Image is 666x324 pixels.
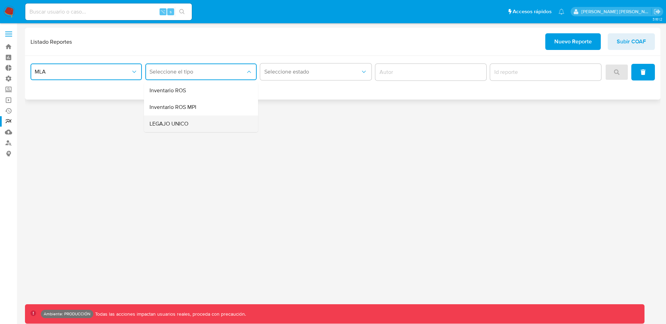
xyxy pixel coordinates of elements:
a: Notificaciones [558,9,564,15]
span: Accesos rápidos [513,8,552,15]
span: ⌥ [160,8,165,15]
button: search-icon [175,7,189,17]
p: Ambiente: PRODUCCIÓN [44,313,91,315]
p: jhon.osorio@mercadolibre.com.co [581,8,651,15]
p: Todas las acciones impactan usuarios reales, proceda con precaución. [93,311,246,317]
span: s [170,8,172,15]
a: Salir [654,8,661,15]
input: Buscar usuario o caso... [25,7,192,16]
